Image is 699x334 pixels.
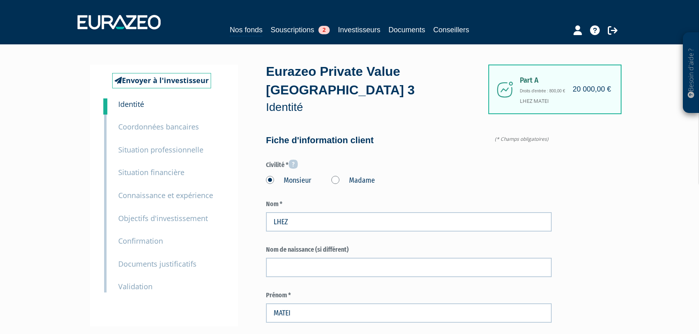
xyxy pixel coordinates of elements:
[118,236,163,246] small: Confirmation
[77,15,161,29] img: 1732889491-logotype_eurazeo_blanc_rvb.png
[389,24,425,35] a: Documents
[118,167,184,177] small: Situation financière
[118,99,144,109] small: Identité
[270,24,330,35] a: Souscriptions2
[488,65,622,114] div: LHEZ MATEI
[230,24,262,37] a: Nos fonds
[266,245,552,255] label: Nom de naissance (si différent)
[103,98,107,115] a: 1
[318,26,330,34] span: 2
[266,200,552,209] label: Nom *
[686,37,696,109] p: Besoin d'aide ?
[266,136,552,145] h4: Fiche d'information client
[118,145,203,154] small: Situation professionnelle
[331,175,375,186] label: Madame
[118,190,213,200] small: Connaissance et expérience
[118,122,199,132] small: Coordonnées bancaires
[118,259,197,269] small: Documents justificatifs
[118,213,208,223] small: Objectifs d'investissement
[433,24,469,35] a: Conseillers
[266,159,552,170] label: Civilité *
[266,175,311,186] label: Monsieur
[266,99,488,115] p: Identité
[573,86,611,94] h4: 20 000,00 €
[520,89,609,93] h6: Droits d'entrée : 800,00 €
[112,73,211,88] a: Envoyer à l'investisseur
[118,282,153,291] small: Validation
[520,76,609,85] span: Part A
[495,136,552,142] span: (* Champs obligatoires)
[266,63,488,115] div: Eurazeo Private Value [GEOGRAPHIC_DATA] 3
[266,291,552,300] label: Prénom *
[338,24,380,35] a: Investisseurs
